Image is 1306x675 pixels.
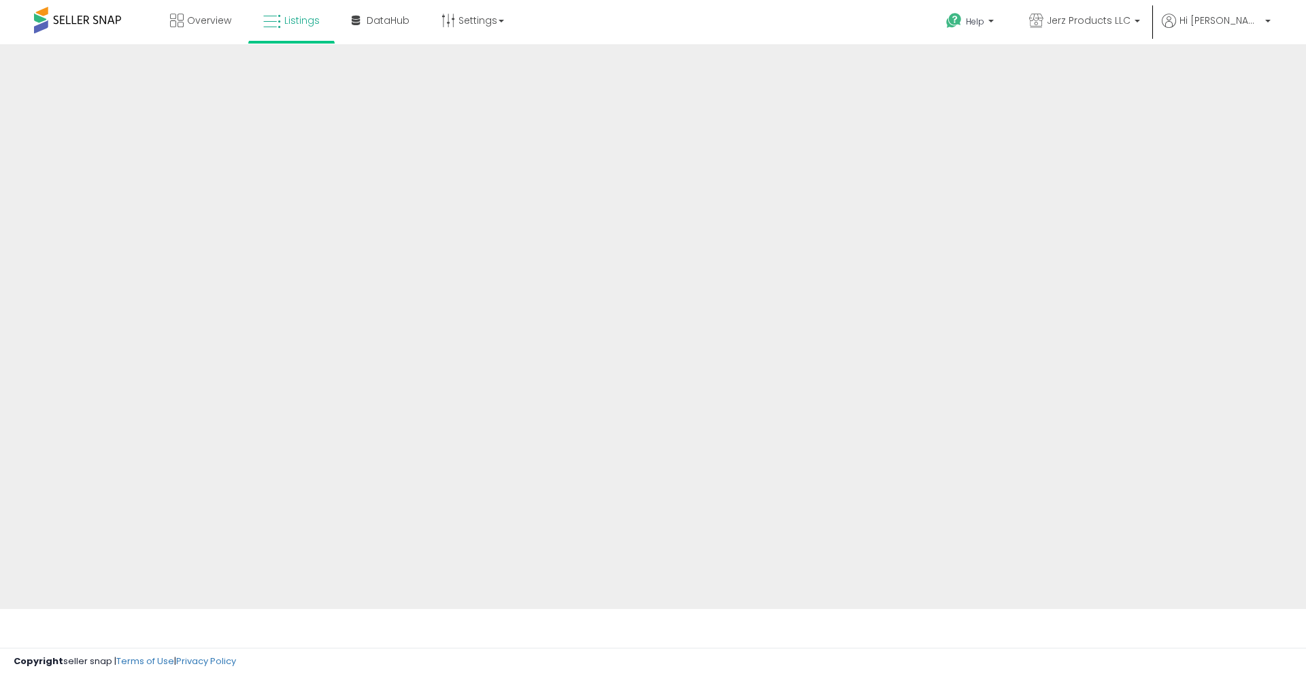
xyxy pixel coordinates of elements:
[1162,14,1271,44] a: Hi [PERSON_NAME]
[187,14,231,27] span: Overview
[1047,14,1131,27] span: Jerz Products LLC
[945,12,962,29] i: Get Help
[367,14,409,27] span: DataHub
[1179,14,1261,27] span: Hi [PERSON_NAME]
[935,2,1007,44] a: Help
[966,16,984,27] span: Help
[284,14,320,27] span: Listings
